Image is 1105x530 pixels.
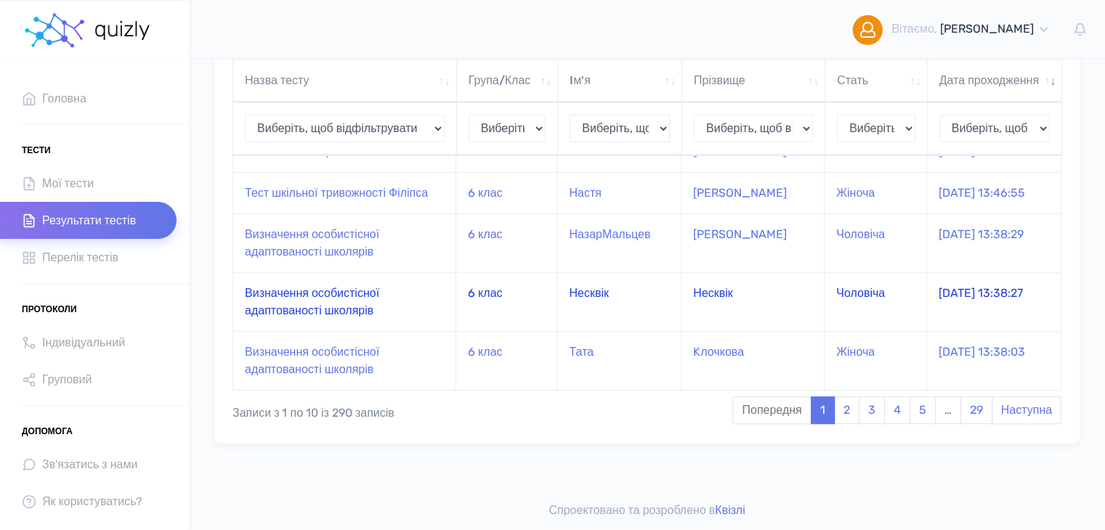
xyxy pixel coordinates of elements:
span: Як користуватись? [42,492,142,511]
th: Дата проходження: активувати для сортування стовпців за зростанням [928,60,1062,102]
span: Головна [42,89,86,108]
a: 4 [884,396,910,424]
td: Kлочкова [681,331,825,390]
th: Прізвище: активувати для сортування стовпців за зростанням [682,60,825,102]
span: Перелік тестів [42,248,118,267]
a: 5 [910,396,936,424]
img: homepage [22,9,87,52]
span: Мої тести [42,174,94,193]
td: Тест шкільної тривожності Філіпса [233,172,456,213]
td: Настя [557,172,681,213]
th: Iм'я: активувати для сортування стовпців за зростанням [558,60,682,102]
td: [DATE] 13:46:55 [927,172,1061,213]
a: 29 [960,396,992,424]
img: homepage [94,21,153,40]
span: Протоколи [22,298,77,320]
span: Індивідуальний [42,333,125,352]
a: Наступна [992,396,1061,424]
th: Назва тесту: активувати для сортування стовпців за зростанням [233,60,457,102]
td: Жіноча [825,331,926,390]
td: Чоловіча [825,213,926,272]
td: 6 клас [456,272,557,331]
td: Несквік [557,272,681,331]
span: Допомога [22,420,73,442]
a: 2 [834,396,859,424]
td: Визначення особистісної адаптованості школярів [233,331,456,390]
span: [PERSON_NAME] [940,22,1034,36]
td: [PERSON_NAME] [681,213,825,272]
td: [DATE] 13:38:29 [927,213,1061,272]
td: Чоловіча [825,272,926,331]
td: Тата [557,331,681,390]
footer: Спроектовано та розроблено в [189,491,1105,530]
td: Визначення особистісної адаптованості школярів [233,213,456,272]
td: [DATE] 13:38:27 [927,272,1061,331]
span: Зв'язатись з нами [42,454,137,474]
td: 6 клас [456,213,557,272]
td: 6 клас [456,172,557,213]
a: homepage homepage [22,1,153,59]
a: 1 [811,396,835,424]
th: Група/Клас: активувати для сортування стовпців за зростанням [457,60,559,102]
td: Несквік [681,272,825,331]
td: НазарМальцев [557,213,681,272]
span: Результати тестів [42,211,136,230]
a: Квізлі [715,503,745,517]
span: Груповий [42,370,92,389]
th: Стать: активувати для сортування стовпців за зростанням [825,60,928,102]
span: Тести [22,139,51,161]
td: 6 клас [456,331,557,390]
div: Записи з 1 по 10 із 290 записів [232,395,567,423]
td: [DATE] 13:38:03 [927,331,1061,390]
td: [PERSON_NAME] [681,172,825,213]
a: 3 [859,396,885,424]
td: Визначення особистісної адаптованості школярів [233,272,456,331]
td: Жіноча [825,172,926,213]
